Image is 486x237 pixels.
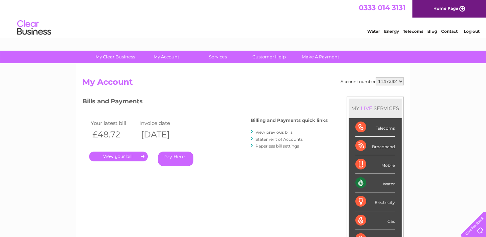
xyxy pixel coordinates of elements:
a: Customer Help [241,51,297,63]
a: 0333 014 3131 [359,3,405,12]
a: Blog [427,29,437,34]
a: My Account [139,51,194,63]
div: Water [355,174,395,192]
a: Contact [441,29,458,34]
a: Energy [384,29,399,34]
div: MY SERVICES [349,99,402,118]
a: . [89,152,148,161]
div: Broadband [355,137,395,155]
div: Mobile [355,155,395,174]
a: Water [367,29,380,34]
a: Pay Here [158,152,193,166]
a: Log out [464,29,480,34]
td: Invoice date [138,119,186,128]
div: Clear Business is a trading name of Verastar Limited (registered in [GEOGRAPHIC_DATA] No. 3667643... [84,4,403,33]
a: My Clear Business [87,51,143,63]
div: Telecoms [355,118,395,137]
h2: My Account [82,77,404,90]
th: [DATE] [138,128,186,141]
th: £48.72 [89,128,138,141]
a: Services [190,51,246,63]
a: Paperless bill settings [255,143,299,149]
h4: Billing and Payments quick links [251,118,328,123]
a: Statement of Accounts [255,137,303,142]
a: View previous bills [255,130,293,135]
div: Account number [341,77,404,85]
img: logo.png [17,18,51,38]
div: Gas [355,211,395,230]
a: Make A Payment [293,51,348,63]
td: Your latest bill [89,119,138,128]
a: Telecoms [403,29,423,34]
h3: Bills and Payments [82,97,328,108]
div: Electricity [355,192,395,211]
div: LIVE [359,105,374,111]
